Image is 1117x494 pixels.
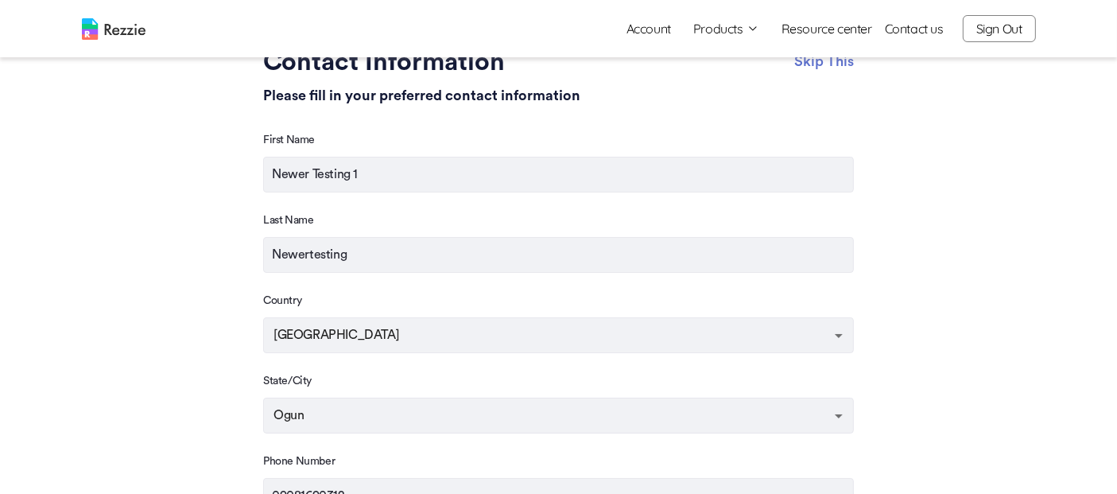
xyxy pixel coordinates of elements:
a: Contact us [885,19,944,38]
button: Sign Out [963,15,1036,42]
p: Last Name [263,212,854,229]
input: Last Name [263,237,854,273]
input: First Name [263,157,854,193]
p: Contact Information [263,49,854,75]
p: Phone Number [263,453,854,470]
p: Please fill in your preferred contact information [263,83,854,108]
div: Ogun [263,398,854,434]
button: Products [693,19,759,38]
button: Skip This [794,49,854,73]
a: Resource center [782,19,872,38]
div: [GEOGRAPHIC_DATA] [263,317,854,353]
p: Country [263,293,854,309]
a: Account [614,13,684,45]
p: State/City [263,373,854,390]
p: First Name [263,132,854,149]
img: logo [82,18,145,40]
